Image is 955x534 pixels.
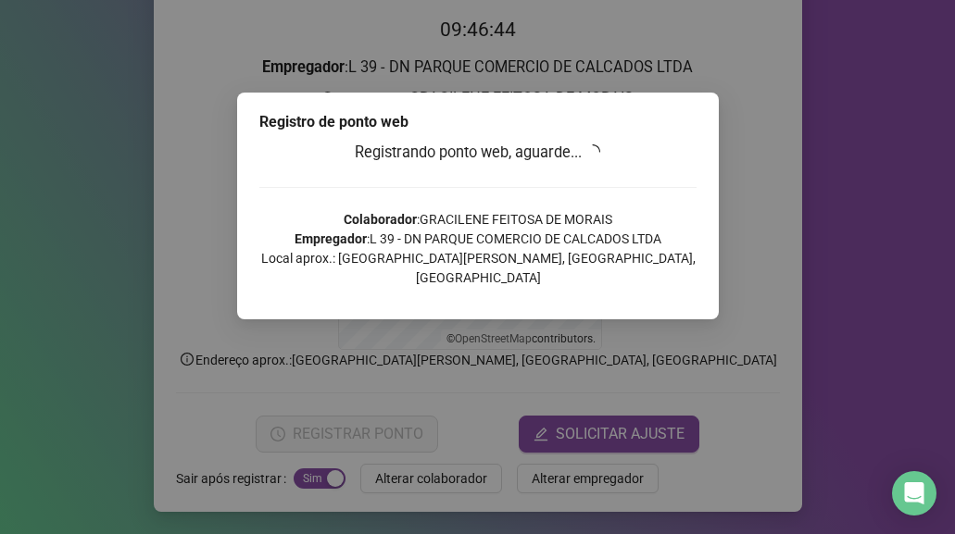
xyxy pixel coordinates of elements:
strong: Empregador [295,231,367,246]
span: loading [585,144,600,159]
p: : GRACILENE FEITOSA DE MORAIS : L 39 - DN PARQUE COMERCIO DE CALCADOS LTDA Local aprox.: [GEOGRAP... [259,210,697,288]
div: Open Intercom Messenger [892,471,936,515]
div: Registro de ponto web [259,111,697,133]
strong: Colaborador [344,212,417,227]
h3: Registrando ponto web, aguarde... [259,141,697,165]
